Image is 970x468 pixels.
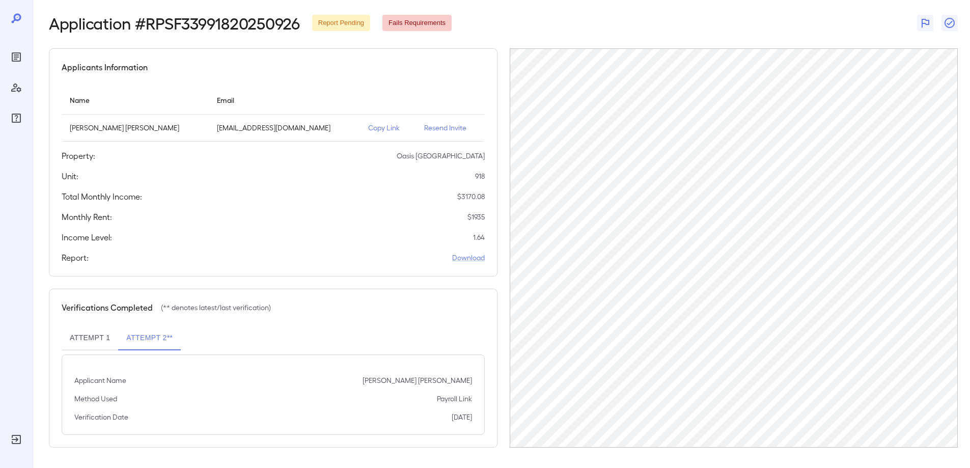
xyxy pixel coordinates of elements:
[917,15,933,31] button: Flag Report
[382,18,452,28] span: Fails Requirements
[74,412,128,422] p: Verification Date
[62,61,148,73] h5: Applicants Information
[8,431,24,448] div: Log Out
[62,231,112,243] h5: Income Level:
[452,253,485,263] a: Download
[217,123,352,133] p: [EMAIL_ADDRESS][DOMAIN_NAME]
[62,190,142,203] h5: Total Monthly Income:
[62,86,209,115] th: Name
[941,15,958,31] button: Close Report
[452,412,472,422] p: [DATE]
[62,211,112,223] h5: Monthly Rent:
[368,123,408,133] p: Copy Link
[62,170,78,182] h5: Unit:
[62,252,89,264] h5: Report:
[62,86,485,142] table: simple table
[363,375,472,386] p: [PERSON_NAME] [PERSON_NAME]
[70,123,201,133] p: [PERSON_NAME] [PERSON_NAME]
[8,79,24,96] div: Manage Users
[473,232,485,242] p: 1.64
[312,18,370,28] span: Report Pending
[49,14,300,32] h2: Application # RPSF33991820250926
[397,151,485,161] p: Oasis [GEOGRAPHIC_DATA]
[437,394,472,404] p: Payroll Link
[118,326,181,350] button: Attempt 2**
[161,302,271,313] p: (** denotes latest/last verification)
[62,150,95,162] h5: Property:
[8,49,24,65] div: Reports
[62,301,153,314] h5: Verifications Completed
[8,110,24,126] div: FAQ
[457,191,485,202] p: $ 3170.08
[467,212,485,222] p: $ 1935
[74,375,126,386] p: Applicant Name
[74,394,117,404] p: Method Used
[424,123,476,133] p: Resend Invite
[475,171,485,181] p: 918
[209,86,361,115] th: Email
[62,326,118,350] button: Attempt 1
